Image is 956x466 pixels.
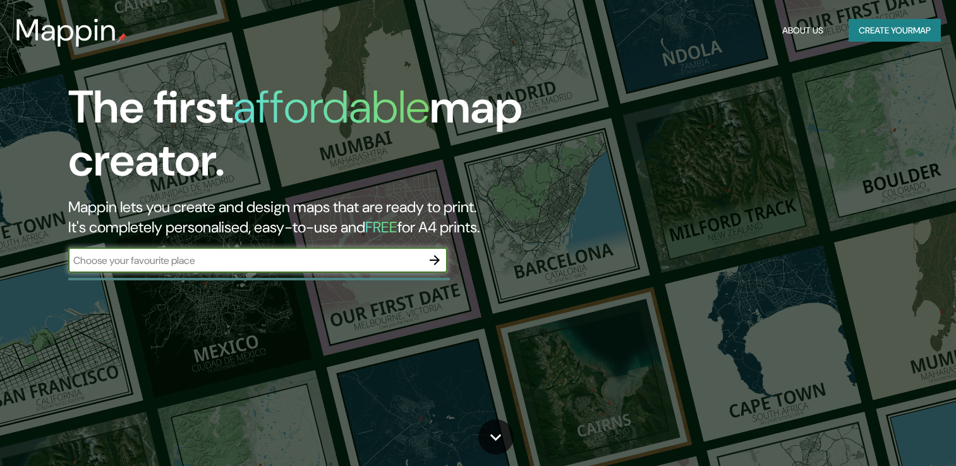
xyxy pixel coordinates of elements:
h1: The first map creator. [68,81,547,197]
button: Create yourmap [849,19,941,42]
input: Choose your favourite place [68,253,422,268]
h1: affordable [233,78,430,136]
img: mappin-pin [117,33,127,43]
h3: Mappin [15,13,117,48]
h5: FREE [365,217,397,237]
h2: Mappin lets you create and design maps that are ready to print. It's completely personalised, eas... [68,197,547,237]
button: About Us [777,19,828,42]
